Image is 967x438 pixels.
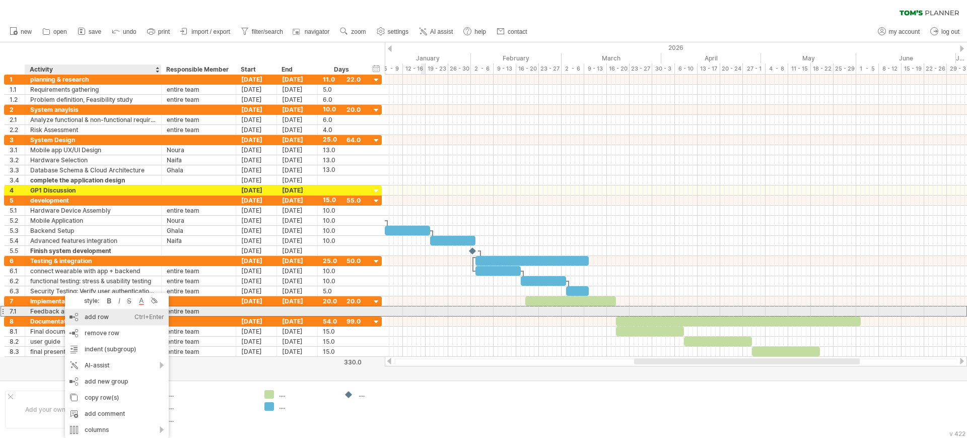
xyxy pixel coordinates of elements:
[30,155,156,165] div: Hardware Selection
[85,329,119,337] span: remove row
[167,206,231,215] div: entire team
[30,95,156,104] div: Problem definition, Feasibility study
[236,165,277,175] div: [DATE]
[40,25,70,38] a: open
[10,286,25,296] div: 6.3
[10,155,25,165] div: 3.2
[167,216,231,225] div: Noura
[167,266,231,276] div: entire team
[236,266,277,276] div: [DATE]
[30,185,156,195] div: GP1 Discussion
[630,64,652,74] div: 23 - 27
[448,64,471,74] div: 26 - 30
[236,206,277,215] div: [DATE]
[65,406,169,422] div: add comment
[65,357,169,373] div: AI-assist
[584,64,607,74] div: 9 - 13
[236,196,277,205] div: [DATE]
[380,64,403,74] div: 5 - 9
[928,25,962,38] a: log out
[166,65,230,75] div: Responsible Member
[30,246,156,256] div: Finish system development
[158,28,170,35] span: print
[21,28,32,35] span: new
[879,64,902,74] div: 8 - 12
[675,64,698,74] div: 6 - 10
[323,286,361,296] div: 5.0
[167,276,231,286] div: entire team
[323,337,361,346] div: 15.0
[856,64,879,74] div: 1 - 5
[167,347,231,356] div: entire team
[323,75,361,84] div: 11.0
[875,25,923,38] a: my account
[30,286,156,296] div: Security Testing: Verify user authentication, data privacy, and encrypted communication
[388,28,408,35] span: settings
[337,25,369,38] a: zoom
[323,276,361,286] div: 10.0
[167,155,231,165] div: Naifa
[277,206,318,215] div: [DATE]
[69,297,104,304] div: style:
[811,64,834,74] div: 18 - 22
[236,337,277,346] div: [DATE]
[856,53,956,64] div: June 2026
[236,256,277,266] div: [DATE]
[277,125,318,135] div: [DATE]
[30,115,156,124] div: Analyze functional & non-functional requirements
[10,256,25,266] div: 6
[236,115,277,124] div: [DATE]
[191,28,230,35] span: import / export
[834,64,856,74] div: 25 - 29
[53,28,67,35] span: open
[761,53,856,64] div: May 2026
[236,175,277,185] div: [DATE]
[236,226,277,235] div: [DATE]
[371,53,471,64] div: January 2026
[30,276,156,286] div: functional testing: stress & usability testing
[323,256,361,266] div: 25.0
[10,75,25,84] div: 1
[323,317,361,326] div: 54.0
[323,125,361,135] div: 4.0
[10,115,25,124] div: 2.1
[323,165,361,175] div: 13.0
[167,286,231,296] div: entire team
[277,115,318,124] div: [DATE]
[277,216,318,225] div: [DATE]
[277,236,318,245] div: [DATE]
[30,236,156,245] div: Advanced features integration
[109,25,140,38] a: undo
[167,337,231,346] div: entire team
[279,390,334,399] div: ....
[317,65,365,75] div: Days
[949,430,965,437] div: v 422
[494,25,530,38] a: contact
[426,64,448,74] div: 19 - 23
[323,115,361,124] div: 6.0
[236,85,277,94] div: [DATE]
[30,85,156,94] div: Requirements gathering
[10,185,25,195] div: 4
[10,246,25,256] div: 5.5
[10,327,25,336] div: 8.1
[241,65,271,75] div: Start
[323,196,361,205] div: 15.0
[30,165,156,175] div: Database Schema & Cloud Architecture
[277,317,318,326] div: [DATE]
[698,64,720,74] div: 13 - 17
[145,25,173,38] a: print
[720,64,743,74] div: 20 - 24
[277,165,318,175] div: [DATE]
[277,196,318,205] div: [DATE]
[178,25,233,38] a: import / export
[30,337,156,346] div: user guide
[168,415,252,424] div: ....
[474,28,486,35] span: help
[10,296,25,306] div: 7
[652,64,675,74] div: 30 - 3
[134,309,164,325] div: Ctrl+Enter
[65,341,169,357] div: indent (subgroup)
[65,390,169,406] div: copy row(s)
[403,64,426,74] div: 12 - 16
